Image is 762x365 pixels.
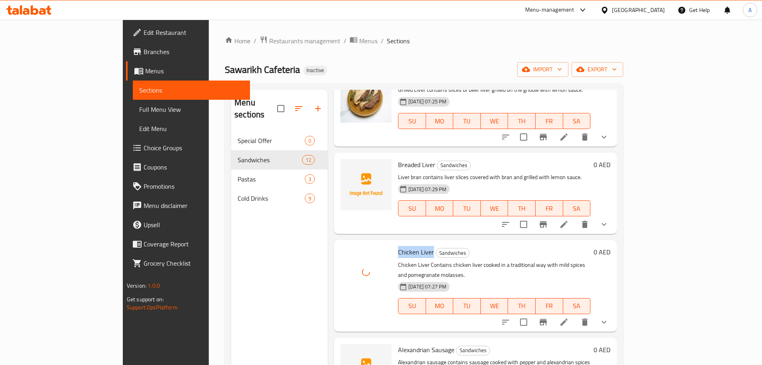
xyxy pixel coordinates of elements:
div: Inactive [303,66,327,75]
a: Coverage Report [126,234,250,254]
span: 12 [302,156,314,164]
span: FR [539,203,560,214]
a: Restaurants management [260,36,340,46]
span: TH [511,115,532,127]
span: Select all sections [272,100,289,117]
span: TU [456,300,478,312]
span: export [578,65,617,75]
span: Coupons [144,162,244,172]
span: Edit Restaurant [144,28,244,37]
span: SA [566,203,588,214]
span: Select to update [515,216,532,233]
a: Edit Restaurant [126,23,250,42]
button: delete [575,127,594,147]
span: TH [511,300,532,312]
a: Sections [133,81,250,100]
a: Menus [350,36,378,46]
span: MO [429,115,450,127]
span: Cold Drinks [238,194,305,203]
a: Branches [126,42,250,61]
div: Menu-management [525,5,574,15]
span: 9 [305,195,314,202]
a: Grocery Checklist [126,254,250,273]
span: Sawarikh Cafeteria [225,60,300,79]
a: Support.OpsPlatform [127,302,178,313]
a: Menu disclaimer [126,196,250,215]
span: Inactive [303,67,327,74]
span: Branches [144,47,244,56]
span: WE [484,203,505,214]
div: Sandwiches [437,161,471,170]
span: [DATE] 07:29 PM [405,186,450,193]
button: FR [536,200,563,216]
a: Full Menu View [133,100,250,119]
button: SU [398,113,426,129]
span: FR [539,115,560,127]
span: Special Offer [238,136,305,145]
button: show more [594,215,614,234]
a: Edit menu item [559,220,569,229]
span: Menus [145,66,244,76]
a: Choice Groups [126,138,250,157]
h6: 0 AED [594,246,610,258]
button: TU [453,298,481,314]
button: TU [453,113,481,129]
button: sort-choices [496,313,515,332]
span: A [748,6,752,14]
span: Version: [127,280,146,291]
button: WE [481,200,508,216]
span: 1.0.0 [148,280,160,291]
span: SA [566,115,588,127]
button: delete [575,313,594,332]
span: import [524,65,562,75]
span: [DATE] 07:27 PM [405,283,450,290]
li: / [381,36,384,46]
span: Breaded Liver [398,159,435,171]
button: SA [563,298,591,314]
span: Get support on: [127,294,164,305]
nav: Menu sections [231,128,328,211]
span: [DATE] 07:25 PM [405,98,450,105]
button: export [572,62,623,77]
span: Edit Menu [139,124,244,133]
a: Edit menu item [559,132,569,142]
button: sort-choices [496,215,515,234]
span: Chicken Liver [398,246,434,258]
h6: 0 AED [594,159,610,170]
div: [GEOGRAPHIC_DATA] [612,6,665,14]
li: / [344,36,346,46]
a: Coupons [126,157,250,177]
span: SA [566,300,588,312]
button: Add section [308,99,328,118]
span: Alexandrian Sausage [398,344,454,356]
a: Edit menu item [559,317,569,327]
span: MO [429,300,450,312]
span: FR [539,300,560,312]
span: Menus [359,36,378,46]
li: / [254,36,256,46]
button: TU [453,200,481,216]
span: WE [484,115,505,127]
img: Breaded Liver [340,159,392,210]
span: WE [484,300,505,312]
div: items [302,155,315,165]
span: Menu disclaimer [144,201,244,210]
span: MO [429,203,450,214]
button: import [517,62,568,77]
span: TH [511,203,532,214]
button: Branch-specific-item [534,215,553,234]
span: SU [402,203,422,214]
button: show more [594,313,614,332]
a: Menus [126,61,250,81]
button: SU [398,200,426,216]
span: TU [456,203,478,214]
svg: Show Choices [599,132,609,142]
button: MO [426,298,454,314]
span: SU [402,115,422,127]
span: Sandwiches [238,155,302,165]
button: TH [508,298,536,314]
div: items [305,194,315,203]
button: FR [536,113,563,129]
button: SA [563,113,591,129]
p: Liver bran contains liver slices covered with bran and grilled with lemon sauce. [398,172,590,182]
